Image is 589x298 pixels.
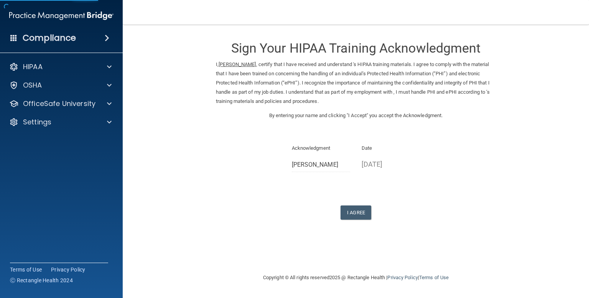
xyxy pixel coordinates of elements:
p: Acknowledgment [292,144,350,153]
a: HIPAA [9,62,112,71]
span: Ⓒ Rectangle Health 2024 [10,276,73,284]
input: Full Name [292,158,350,172]
ins: [PERSON_NAME] [219,61,256,67]
a: OSHA [9,81,112,90]
a: Privacy Policy [387,275,418,280]
a: OfficeSafe University [9,99,112,108]
a: Terms of Use [10,266,42,273]
p: HIPAA [23,62,43,71]
p: OfficeSafe University [23,99,95,108]
a: Terms of Use [419,275,449,280]
a: Settings [9,118,112,127]
h4: Compliance [23,33,76,43]
p: [DATE] [362,158,420,171]
p: By entering your name and clicking "I Accept" you accept the Acknowledgment. [216,111,496,120]
img: PMB logo [9,8,114,23]
h3: Sign Your HIPAA Training Acknowledgment [216,41,496,55]
p: Date [362,144,420,153]
p: I, , certify that I have received and understand 's HIPAA training materials. I agree to comply w... [216,60,496,106]
p: Settings [23,118,51,127]
a: Privacy Policy [51,266,86,273]
div: Copyright © All rights reserved 2025 @ Rectangle Health | | [216,265,496,290]
p: OSHA [23,81,42,90]
button: I Agree [341,205,371,220]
